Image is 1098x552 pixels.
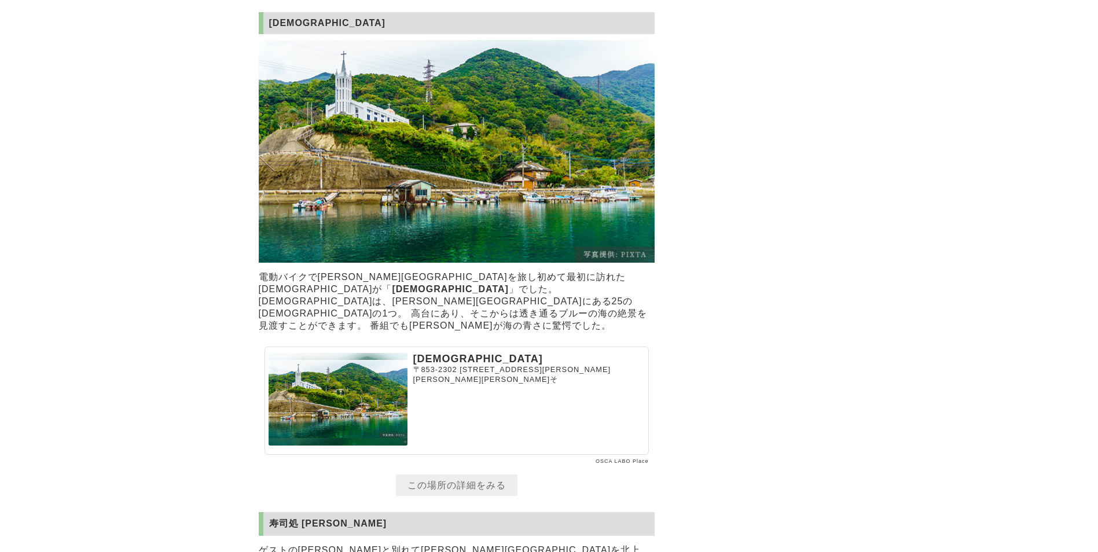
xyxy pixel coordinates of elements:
[413,353,645,365] p: [DEMOGRAPHIC_DATA]
[413,365,457,374] span: 〒853-2302
[269,353,407,446] img: カトリック桐教会
[396,474,517,496] a: この場所の詳細をみる
[259,40,655,263] img: カトリック桐教会
[259,268,655,335] p: 電動バイクで[PERSON_NAME][GEOGRAPHIC_DATA]を旅し初めて最初に訪れた[DEMOGRAPHIC_DATA]が「 」でした。 [DEMOGRAPHIC_DATA]は、[P...
[596,458,649,464] a: OSCA LABO Place
[259,12,655,34] h2: [DEMOGRAPHIC_DATA]
[392,284,508,294] strong: [DEMOGRAPHIC_DATA]
[413,365,611,384] span: [STREET_ADDRESS][PERSON_NAME][PERSON_NAME][PERSON_NAME]そ
[259,512,655,536] h2: 寿司処 [PERSON_NAME]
